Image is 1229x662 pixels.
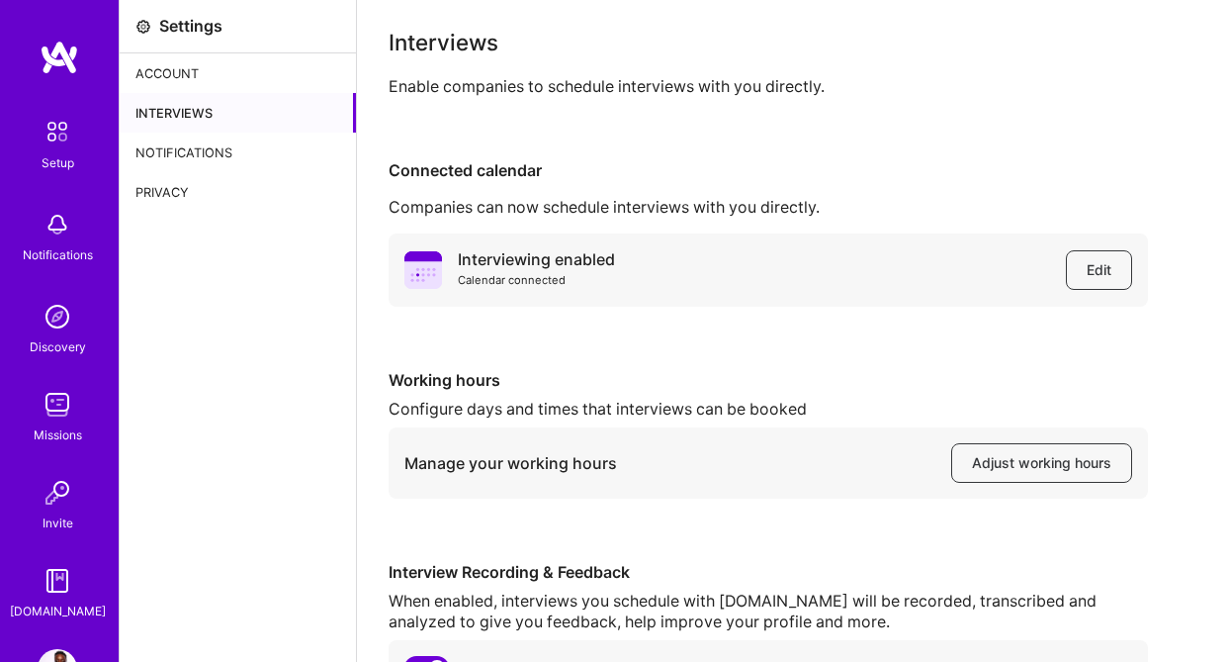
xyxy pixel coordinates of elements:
img: guide book [38,561,77,601]
div: Account [120,53,356,93]
button: Edit [1066,250,1132,290]
div: Invite [43,513,73,533]
div: Interviews [120,93,356,133]
div: Working hours [389,370,1148,391]
div: Interviewing enabled [458,249,615,270]
img: teamwork [38,385,77,425]
img: bell [38,205,77,244]
span: Adjust working hours [972,453,1111,473]
div: Notifications [23,244,93,265]
img: setup [37,111,78,152]
div: Enable companies to schedule interviews with you directly. [389,76,1197,97]
div: [DOMAIN_NAME] [10,601,106,621]
img: discovery [38,297,77,336]
div: Settings [159,16,222,37]
div: Connected calendar [389,160,1197,181]
div: Interview Recording & Feedback [389,562,1148,583]
div: Setup [42,152,74,173]
img: Invite [38,473,77,513]
div: Calendar connected [458,270,615,291]
i: icon PurpleCalendar [404,251,442,289]
div: When enabled, interviews you schedule with [DOMAIN_NAME] will be recorded, transcribed and analyz... [389,591,1148,632]
div: Discovery [30,336,86,357]
div: Missions [34,425,82,445]
div: Companies can now schedule interviews with you directly. [389,197,1197,218]
i: icon Settings [135,19,151,35]
div: Manage your working hours [404,453,617,474]
div: Configure days and times that interviews can be booked [389,399,1148,420]
div: Privacy [120,172,356,212]
div: Notifications [120,133,356,172]
span: Edit [1087,260,1111,280]
div: Interviews [389,32,1197,52]
button: Adjust working hours [951,443,1132,483]
img: logo [40,40,79,75]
